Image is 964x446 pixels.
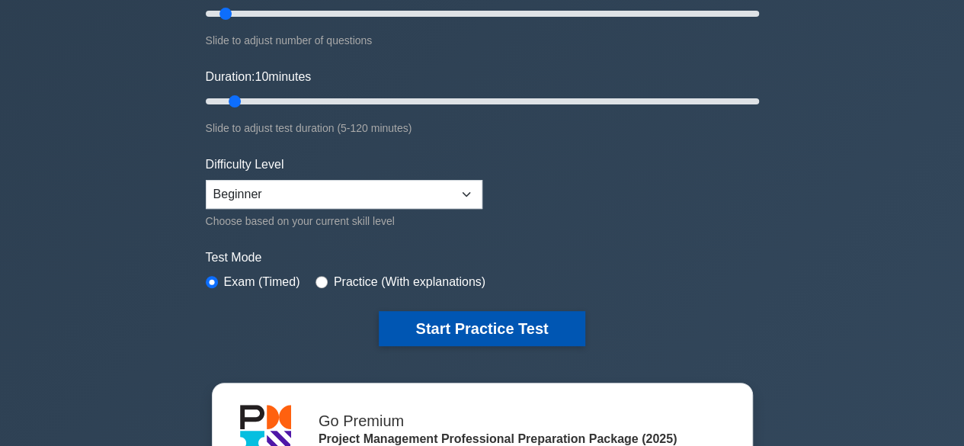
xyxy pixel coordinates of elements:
[206,212,482,230] div: Choose based on your current skill level
[255,70,268,83] span: 10
[206,249,759,267] label: Test Mode
[206,68,312,86] label: Duration: minutes
[224,273,300,291] label: Exam (Timed)
[206,156,284,174] label: Difficulty Level
[206,119,759,137] div: Slide to adjust test duration (5-120 minutes)
[334,273,485,291] label: Practice (With explanations)
[379,311,584,346] button: Start Practice Test
[206,31,759,50] div: Slide to adjust number of questions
